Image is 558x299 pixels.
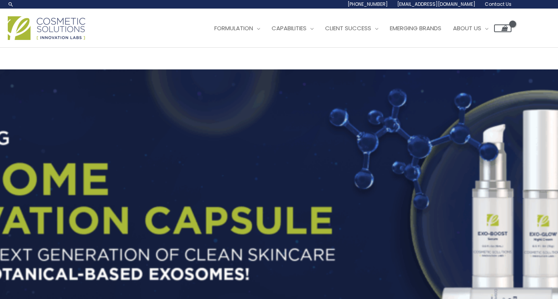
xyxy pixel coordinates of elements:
a: Capabilities [266,17,319,40]
a: Client Success [319,17,384,40]
a: View Shopping Cart, empty [494,24,511,32]
span: Client Success [325,24,371,32]
a: Emerging Brands [384,17,447,40]
span: About Us [453,24,481,32]
span: Emerging Brands [390,24,441,32]
span: Contact Us [485,1,511,7]
a: Formulation [208,17,266,40]
a: About Us [447,17,494,40]
nav: Site Navigation [203,17,511,40]
a: Search icon link [8,1,14,7]
span: Capabilities [272,24,307,32]
span: Formulation [214,24,253,32]
img: Cosmetic Solutions Logo [8,16,85,40]
span: [PHONE_NUMBER] [348,1,388,7]
span: [EMAIL_ADDRESS][DOMAIN_NAME] [397,1,475,7]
